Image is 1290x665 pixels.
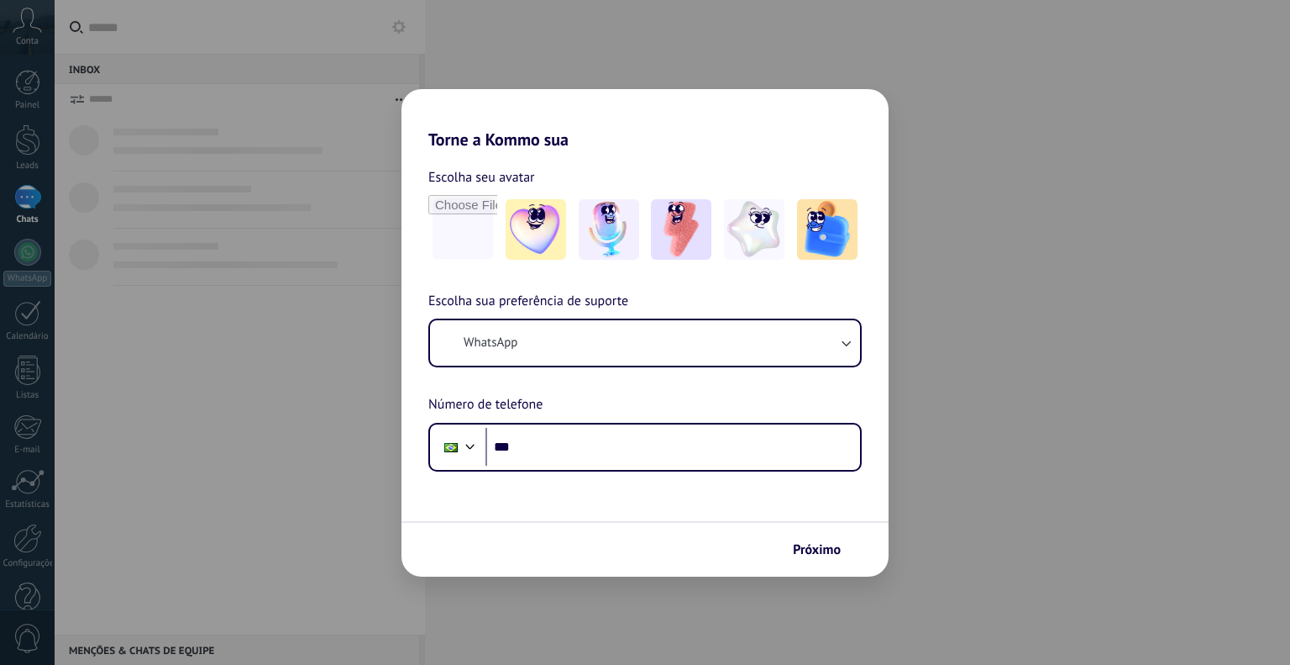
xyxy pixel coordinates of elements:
div: Brazil: + 55 [435,430,467,465]
button: WhatsApp [430,320,860,366]
span: WhatsApp [464,335,517,351]
img: -5.jpeg [797,199,857,260]
img: -3.jpeg [651,199,711,260]
button: Próximo [785,536,863,564]
img: -4.jpeg [724,199,784,260]
span: Escolha seu avatar [428,166,535,188]
span: Próximo [793,544,841,556]
img: -2.jpeg [579,199,639,260]
h2: Torne a Kommo sua [401,89,889,150]
img: -1.jpeg [506,199,566,260]
span: Número de telefone [428,394,543,416]
span: Escolha sua preferência de suporte [428,291,628,313]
